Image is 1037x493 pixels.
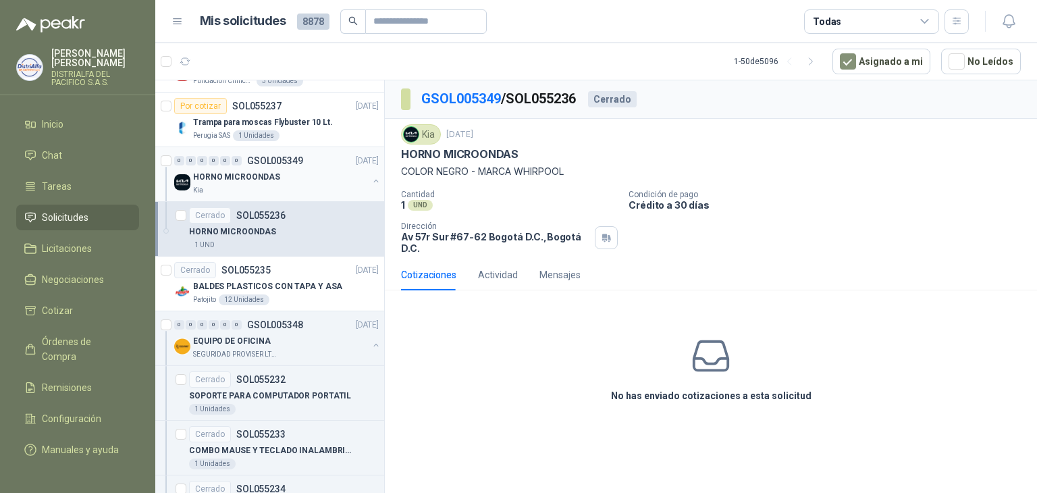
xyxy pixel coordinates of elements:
[17,55,43,80] img: Company Logo
[257,76,303,86] div: 3 Unidades
[401,231,589,254] p: Av 57r Sur #67-62 Bogotá D.C. , Bogotá D.C.
[193,130,230,141] p: Perugia SAS
[189,426,231,442] div: Cerrado
[16,267,139,292] a: Negociaciones
[189,444,357,457] p: COMBO MAUSE Y TECLADO INALAMBRICO
[588,91,637,107] div: Cerrado
[42,117,63,132] span: Inicio
[236,211,286,220] p: SOL055236
[611,388,812,403] h3: No has enviado cotizaciones a esta solicitud
[155,202,384,257] a: CerradoSOL055236HORNO MICROONDAS1 UND
[189,390,351,403] p: SOPORTE PARA COMPUTADOR PORTATIL
[209,156,219,165] div: 0
[401,267,456,282] div: Cotizaciones
[189,371,231,388] div: Cerrado
[16,298,139,323] a: Cotizar
[174,120,190,136] img: Company Logo
[174,174,190,190] img: Company Logo
[193,349,278,360] p: SEGURIDAD PROVISER LTDA
[16,329,139,369] a: Órdenes de Compra
[16,437,139,463] a: Manuales y ayuda
[193,116,333,129] p: Trampa para moscas Flybuster 10 Lt.
[236,430,286,439] p: SOL055233
[16,205,139,230] a: Solicitudes
[193,335,271,348] p: EQUIPO DE OFICINA
[236,375,286,384] p: SOL055232
[155,257,384,311] a: CerradoSOL055235[DATE] Company LogoBALDES PLASTICOS CON TAPA Y ASAPatojito12 Unidades
[200,11,286,31] h1: Mis solicitudes
[42,272,104,287] span: Negociaciones
[193,76,254,86] p: Fundación Clínica Shaio
[174,98,227,114] div: Por cotizar
[189,226,276,238] p: HORNO MICROONDAS
[42,179,72,194] span: Tareas
[446,128,473,141] p: [DATE]
[16,406,139,432] a: Configuración
[220,320,230,330] div: 0
[16,236,139,261] a: Licitaciones
[408,200,433,211] div: UND
[174,153,381,196] a: 0 0 0 0 0 0 GSOL005349[DATE] Company LogoHORNO MICROONDASKia
[174,284,190,300] img: Company Logo
[42,241,92,256] span: Licitaciones
[174,338,190,355] img: Company Logo
[42,442,119,457] span: Manuales y ayuda
[832,49,930,74] button: Asignado a mi
[174,317,381,360] a: 0 0 0 0 0 0 GSOL005348[DATE] Company LogoEQUIPO DE OFICINASEGURIDAD PROVISER LTDA
[478,267,518,282] div: Actividad
[401,222,589,231] p: Dirección
[356,319,379,332] p: [DATE]
[42,380,92,395] span: Remisiones
[16,16,85,32] img: Logo peakr
[356,100,379,113] p: [DATE]
[186,156,196,165] div: 0
[42,334,126,364] span: Órdenes de Compra
[356,264,379,277] p: [DATE]
[421,90,501,107] a: GSOL005349
[197,320,207,330] div: 0
[220,156,230,165] div: 0
[941,49,1021,74] button: No Leídos
[421,88,577,109] p: / SOL055236
[16,375,139,400] a: Remisiones
[233,130,280,141] div: 1 Unidades
[174,156,184,165] div: 0
[193,185,203,196] p: Kia
[232,156,242,165] div: 0
[189,459,236,469] div: 1 Unidades
[193,171,280,184] p: HORNO MICROONDAS
[232,101,282,111] p: SOL055237
[189,207,231,224] div: Cerrado
[539,267,581,282] div: Mensajes
[186,320,196,330] div: 0
[42,411,101,426] span: Configuración
[16,174,139,199] a: Tareas
[247,320,303,330] p: GSOL005348
[155,421,384,475] a: CerradoSOL055233COMBO MAUSE Y TECLADO INALAMBRICO1 Unidades
[189,404,236,415] div: 1 Unidades
[42,303,73,318] span: Cotizar
[51,70,139,86] p: DISTRIALFA DEL PACIFICO S.A.S.
[221,265,271,275] p: SOL055235
[404,127,419,142] img: Company Logo
[629,199,1032,211] p: Crédito a 30 días
[197,156,207,165] div: 0
[401,124,441,145] div: Kia
[297,14,329,30] span: 8878
[219,294,269,305] div: 12 Unidades
[232,320,242,330] div: 0
[401,164,1021,179] p: COLOR NEGRO - MARCA WHIRPOOL
[401,199,405,211] p: 1
[42,210,88,225] span: Solicitudes
[42,148,62,163] span: Chat
[356,155,379,167] p: [DATE]
[629,190,1032,199] p: Condición de pago
[189,240,220,251] div: 1 UND
[174,262,216,278] div: Cerrado
[209,320,219,330] div: 0
[247,156,303,165] p: GSOL005349
[16,142,139,168] a: Chat
[401,147,518,161] p: HORNO MICROONDAS
[813,14,841,29] div: Todas
[174,320,184,330] div: 0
